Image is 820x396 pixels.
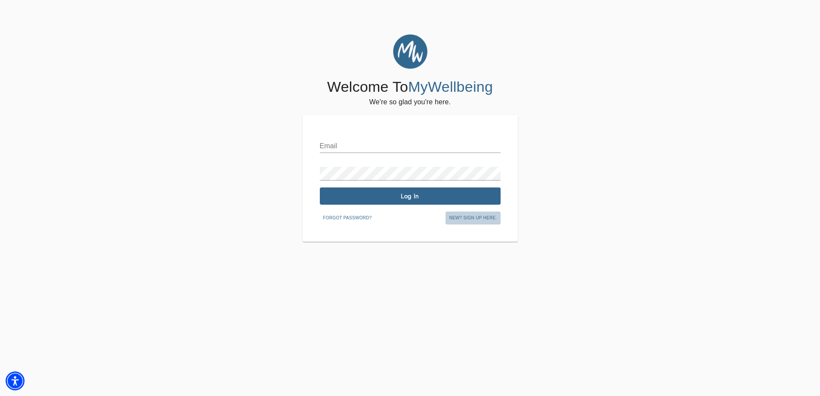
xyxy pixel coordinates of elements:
h4: Welcome To [327,78,493,96]
a: Forgot password? [320,214,375,221]
span: MyWellbeing [408,78,493,95]
button: Log In [320,187,501,205]
span: Log In [323,192,497,200]
span: Forgot password? [323,214,372,222]
button: New? Sign up here. [446,212,500,225]
div: Accessibility Menu [6,371,25,390]
button: Forgot password? [320,212,375,225]
span: New? Sign up here. [449,214,497,222]
img: MyWellbeing [393,34,427,69]
h6: We're so glad you're here. [369,96,451,108]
